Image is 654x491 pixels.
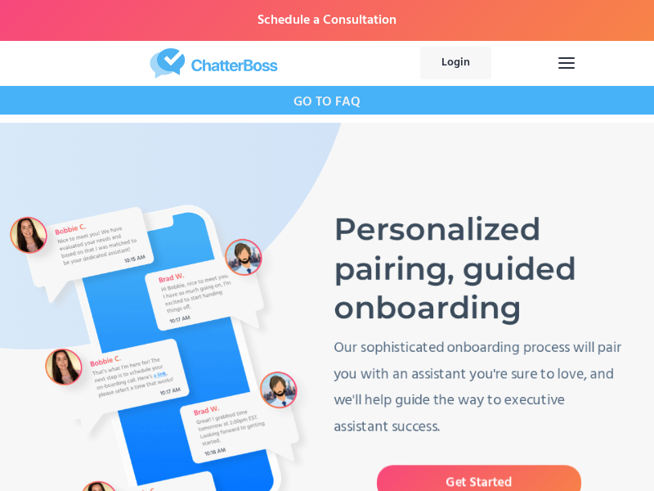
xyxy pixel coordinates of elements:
a: GO TO FAQ [293,86,361,115]
h1: Personalized pairing, guided onboarding [334,210,625,328]
div: menu [544,36,589,90]
a: home [52,48,375,79]
a: Login [420,47,491,79]
strong: GO TO FAQ [293,92,361,113]
p: Our sophisticated onboarding process will pair you with an assistant you're sure to love, and we'... [334,336,625,441]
